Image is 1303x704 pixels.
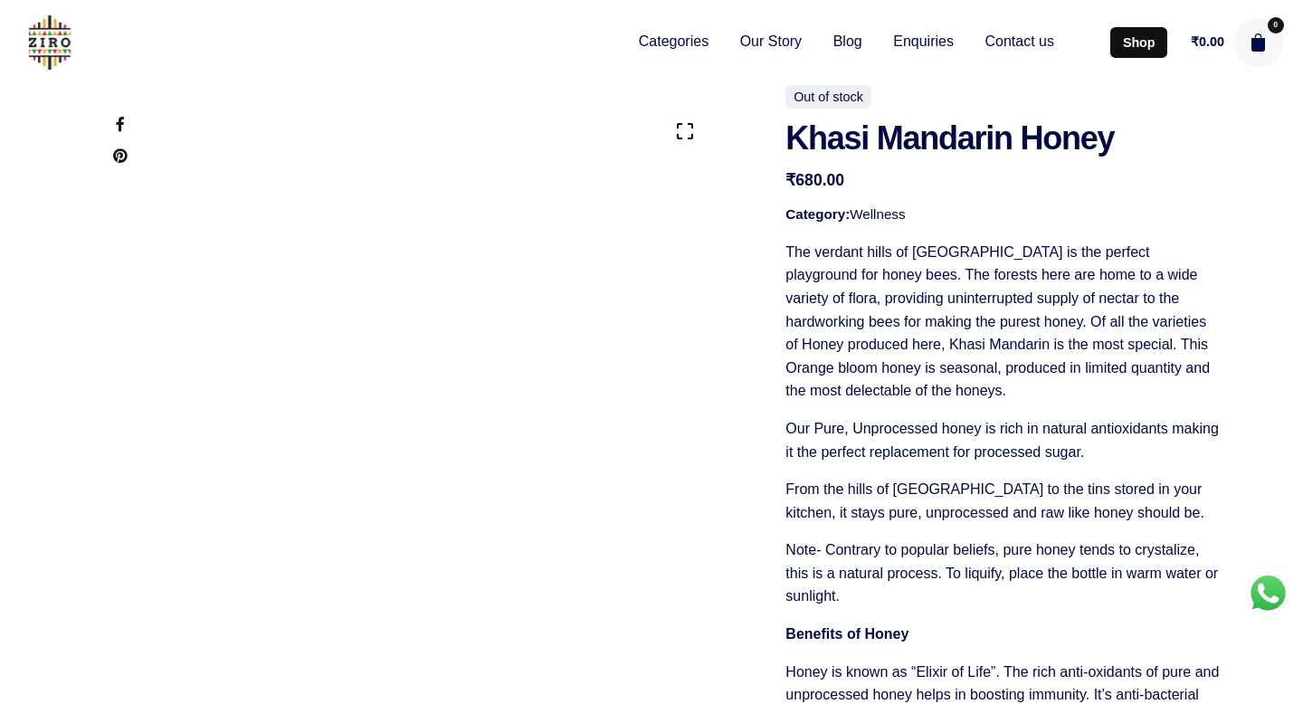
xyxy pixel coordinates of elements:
[740,33,802,52] span: Our Story
[1110,27,1167,58] a: Shop
[785,85,870,109] span: Out of stock
[785,119,1222,157] h1: Khasi Mandarin Honey
[1191,34,1199,49] span: ₹
[878,23,969,62] a: Enquiries
[19,8,81,77] a: ZIRO
[1191,35,1224,49] a: ₹0.00
[984,33,1053,52] span: Contact us
[785,206,905,222] span: Category:
[1233,17,1284,68] button: cart
[817,23,878,62] a: Blog
[969,23,1070,62] a: Contact us
[785,171,795,189] span: ₹
[1268,17,1284,33] span: 0
[785,538,1222,608] p: Note- Contrary to popular beliefs, pure honey tends to crystalize, this is a natural process. To ...
[724,23,817,62] a: Our Story
[785,241,1222,403] p: The verdant hills of [GEOGRAPHIC_DATA] is the perfect playground for honey bees. The forests here...
[785,626,908,642] strong: Benefits of Honey
[893,33,954,52] span: Enquiries
[785,171,844,189] bdi: 680.00
[785,478,1222,524] p: From the hills of [GEOGRAPHIC_DATA] to the tins stored in your kitchen, it stays pure, unprocesse...
[785,417,1222,463] p: Our Pure, Unprocessed honey is rich in natural antioxidants making it the perfect replacement for...
[623,23,724,62] a: Categories
[833,33,862,52] span: Blog
[1191,34,1224,49] bdi: 0.00
[639,33,709,52] span: Categories
[19,15,81,70] img: ZIRO
[850,206,905,222] a: Wellness
[1247,571,1289,616] div: WhatsApp us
